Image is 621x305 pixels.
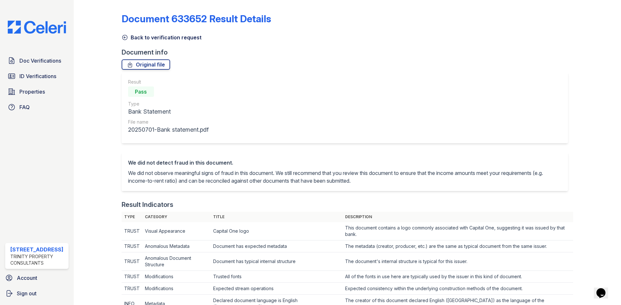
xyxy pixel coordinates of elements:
[128,86,154,97] div: Pass
[3,271,71,284] a: Account
[122,271,142,283] td: TRUST
[5,54,69,67] a: Doc Verifications
[122,34,202,41] a: Back to verification request
[10,246,66,253] div: [STREET_ADDRESS]
[19,88,45,96] span: Properties
[142,222,211,240] td: Visual Appearance
[142,252,211,271] td: Anomalous Document Structure
[122,48,573,57] div: Document info
[3,287,71,300] a: Sign out
[128,169,561,185] p: We did not observe meaningful signs of fraud in this document. We still recommend that you review...
[128,79,209,85] div: Result
[128,119,209,125] div: File name
[128,107,209,116] div: Bank Statement
[19,103,30,111] span: FAQ
[142,212,211,222] th: Category
[594,279,615,299] iframe: chat widget
[5,70,69,83] a: ID Verifications
[128,159,561,167] div: We did not detect fraud in this document.
[343,283,573,295] td: Expected consistency within the underlying construction methods of the document.
[122,200,173,209] div: Result Indicators
[19,72,56,80] span: ID Verifications
[10,253,66,266] div: Trinity Property Consultants
[5,85,69,98] a: Properties
[19,57,61,65] span: Doc Verifications
[142,271,211,283] td: Modifications
[122,222,142,240] td: TRUST
[128,101,209,107] div: Type
[17,290,37,297] span: Sign out
[5,101,69,114] a: FAQ
[211,222,342,240] td: Capital One logo
[211,271,342,283] td: Trusted fonts
[343,212,573,222] th: Description
[128,125,209,134] div: 20250701-Bank statement.pdf
[122,13,271,25] a: Document 633652 Result Details
[122,283,142,295] td: TRUST
[211,240,342,252] td: Document has expected metadata
[122,240,142,252] td: TRUST
[122,252,142,271] td: TRUST
[343,252,573,271] td: The document's internal structure is typical for this issuer.
[17,274,37,282] span: Account
[142,240,211,252] td: Anomalous Metadata
[122,59,170,70] a: Original file
[343,240,573,252] td: The metadata (creator, producer, etc.) are the same as typical document from the same issuer.
[343,271,573,283] td: All of the fonts in use here are typically used by the issuer in this kind of document.
[211,252,342,271] td: Document has typical internal structure
[122,212,142,222] th: Type
[343,222,573,240] td: This document contains a logo commonly associated with Capital One, suggesting it was issued by t...
[211,283,342,295] td: Expected stream operations
[211,212,342,222] th: Title
[142,283,211,295] td: Modifications
[3,21,71,34] img: CE_Logo_Blue-a8612792a0a2168367f1c8372b55b34899dd931a85d93a1a3d3e32e68fde9ad4.png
